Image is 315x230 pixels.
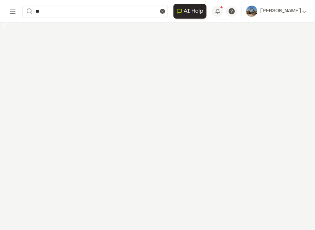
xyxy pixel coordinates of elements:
[22,6,35,17] button: Search
[173,4,206,19] button: Open AI Assistant
[173,4,209,19] div: Open AI Assistant
[260,7,301,15] span: [PERSON_NAME]
[160,9,165,14] button: Clear text
[184,7,203,15] span: AI Help
[246,6,307,17] button: [PERSON_NAME]
[246,6,257,17] img: User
